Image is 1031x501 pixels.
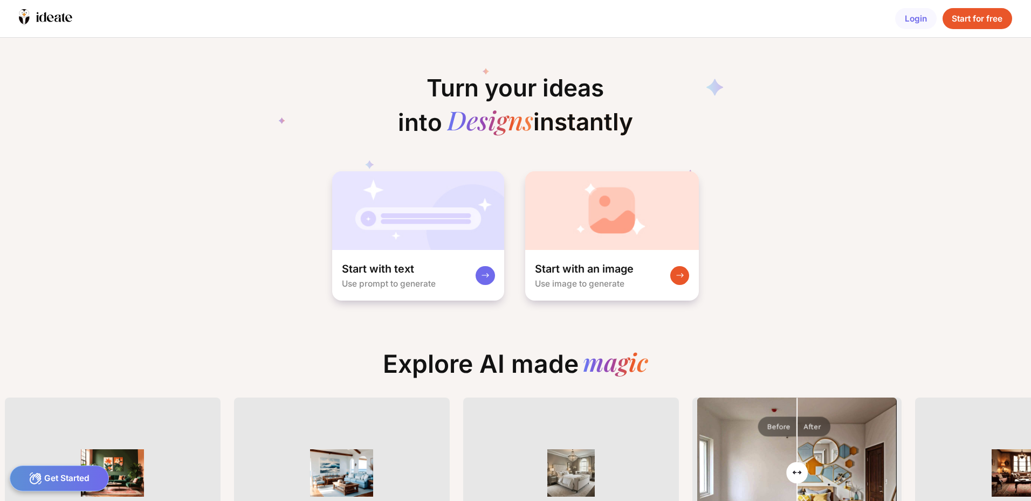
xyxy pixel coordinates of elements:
[373,349,658,388] div: Explore AI made
[535,262,634,276] div: Start with an image
[535,279,624,289] div: Use image to generate
[301,449,382,497] img: ThumbnailOceanlivingroom.png
[332,171,504,250] img: startWithTextCardBg.jpg
[342,279,436,289] div: Use prompt to generate
[895,8,936,30] div: Login
[525,171,698,250] img: startWithImageCardBg.jpg
[10,465,109,491] div: Get Started
[72,449,153,497] img: ThumbnailRustic%20Jungle.png
[531,449,611,497] img: Thumbnailexplore-image9.png
[943,8,1012,30] div: Start for free
[583,349,648,379] div: magic
[342,262,414,276] div: Start with text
